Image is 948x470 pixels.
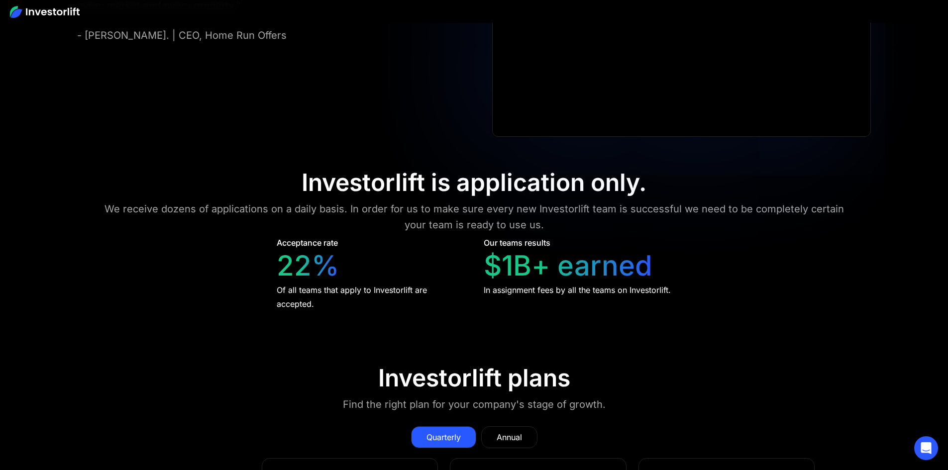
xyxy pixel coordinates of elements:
div: Open Intercom Messenger [914,436,938,460]
div: $1B+ earned [484,249,652,282]
div: Investorlift is application only. [302,168,646,197]
div: We receive dozens of applications on a daily basis. In order for us to make sure every new Invest... [95,201,853,233]
div: Our teams results [484,237,550,249]
div: Annual [497,431,522,443]
div: In assignment fees by all the teams on Investorlift. [484,283,671,297]
div: Of all teams that apply to Investorlift are accepted. [277,283,465,311]
div: Find the right plan for your company's stage of growth. [343,396,606,412]
div: Quarterly [426,431,461,443]
div: 22% [277,249,339,282]
div: Acceptance rate [277,237,338,249]
div: Investorlift plans [378,364,570,392]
